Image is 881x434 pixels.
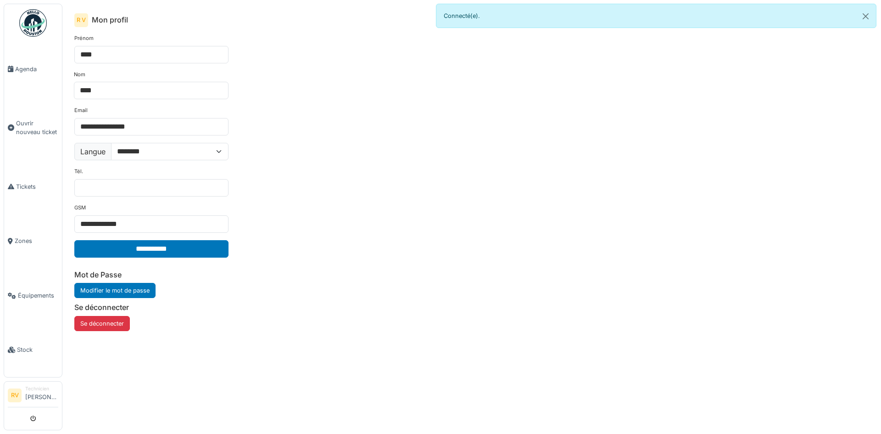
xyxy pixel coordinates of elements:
[74,316,130,331] button: Se déconnecter
[74,283,156,298] a: Modifier le mot de passe
[4,96,62,160] a: Ouvrir nouveau ticket
[18,291,58,300] span: Équipements
[16,182,58,191] span: Tickets
[74,168,83,175] label: Tél.
[74,204,86,212] label: GSM
[4,159,62,214] a: Tickets
[25,385,58,405] li: [PERSON_NAME]
[74,107,88,114] label: Email
[74,143,112,160] label: Langue
[25,385,58,392] div: Technicien
[15,237,58,245] span: Zones
[15,65,58,73] span: Agenda
[74,303,229,312] h6: Se déconnecter
[8,389,22,402] li: RV
[74,13,88,27] div: R V
[4,323,62,378] a: Stock
[74,71,85,79] label: Nom
[436,4,876,28] div: Connecté(e).
[16,119,58,136] span: Ouvrir nouveau ticket
[19,9,47,37] img: Badge_color-CXgf-gQk.svg
[17,345,58,354] span: Stock
[8,385,58,407] a: RV Technicien[PERSON_NAME]
[4,268,62,323] a: Équipements
[4,214,62,269] a: Zones
[855,4,876,28] button: Close
[74,34,94,42] label: Prénom
[74,271,229,279] h6: Mot de Passe
[92,16,128,24] h6: Mon profil
[4,42,62,96] a: Agenda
